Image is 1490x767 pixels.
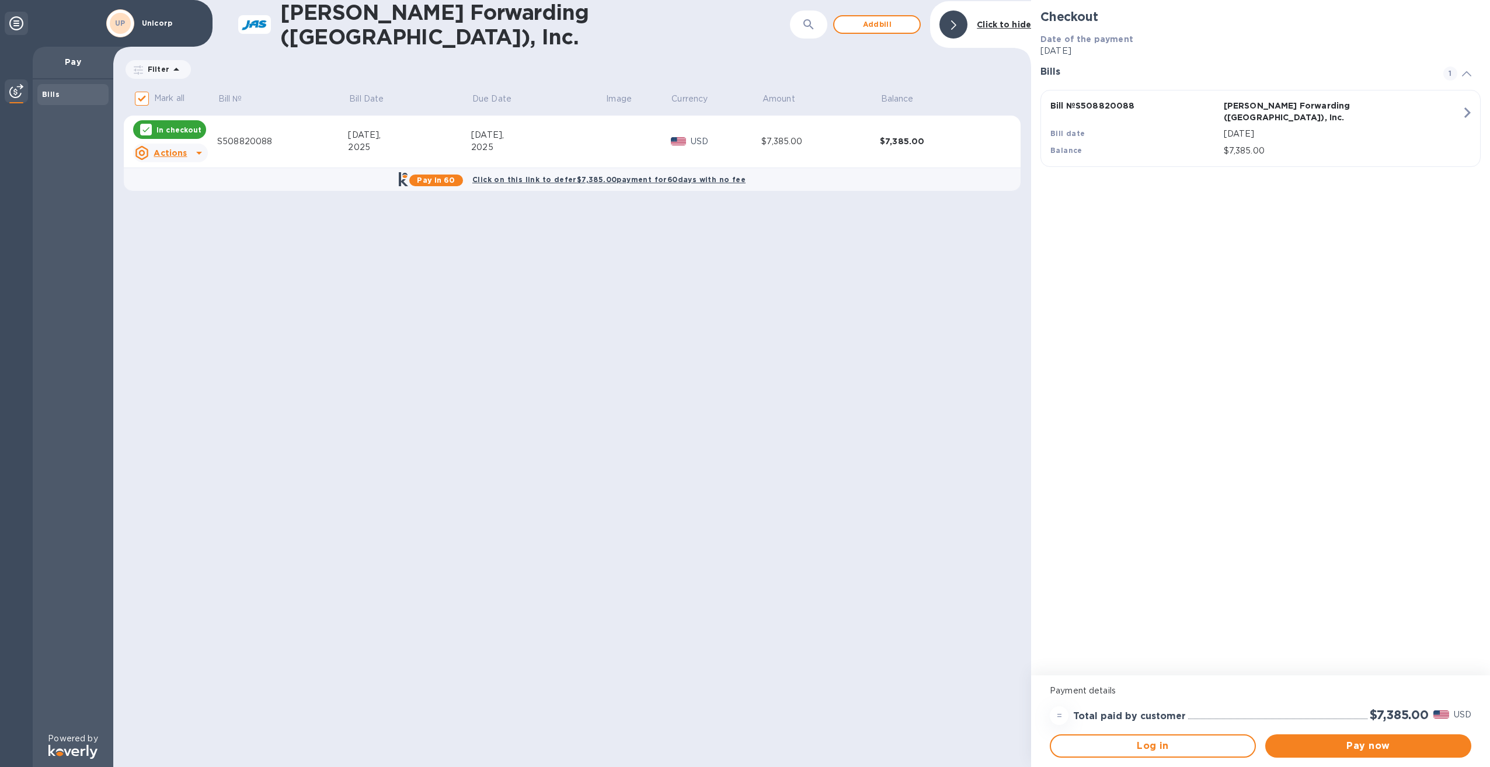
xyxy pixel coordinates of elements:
div: S508820088 [217,135,348,148]
p: Currency [671,93,708,105]
p: In checkout [156,125,201,135]
span: Bill Date [349,93,399,105]
p: Unicorp [142,19,200,27]
p: [DATE] [1224,128,1461,140]
p: [DATE] [1040,45,1481,57]
b: Bills [42,90,60,99]
p: Filter [143,64,169,74]
p: Pay [42,56,104,68]
div: [DATE], [348,129,471,141]
span: Add bill [844,18,910,32]
img: Logo [48,745,98,759]
div: $7,385.00 [880,135,998,147]
button: Bill №S508820088[PERSON_NAME] Forwarding ([GEOGRAPHIC_DATA]), Inc.Bill date[DATE]Balance$7,385.00 [1040,90,1481,167]
div: = [1050,706,1068,725]
img: USD [671,137,687,145]
div: 2025 [348,141,471,154]
p: USD [1454,709,1471,721]
h3: Bills [1040,67,1429,78]
p: Payment details [1050,685,1471,697]
b: Click to hide [977,20,1031,29]
button: Addbill [833,15,921,34]
span: Log in [1060,739,1245,753]
div: 2025 [471,141,605,154]
span: Bill № [218,93,257,105]
p: Amount [763,93,795,105]
p: Bill Date [349,93,384,105]
button: Log in [1050,734,1256,758]
p: Powered by [48,733,98,745]
button: Pay now [1265,734,1471,758]
span: Pay now [1275,739,1462,753]
div: [DATE], [471,129,605,141]
p: Bill № [218,93,242,105]
div: $7,385.00 [761,135,880,148]
span: Amount [763,93,810,105]
b: Pay in 60 [417,176,455,184]
p: [PERSON_NAME] Forwarding ([GEOGRAPHIC_DATA]), Inc. [1224,100,1392,123]
p: USD [691,135,761,148]
u: Actions [154,148,187,158]
p: Due Date [472,93,511,105]
span: 1 [1443,67,1457,81]
b: Bill date [1050,129,1085,138]
p: Image [606,93,632,105]
img: USD [1433,710,1449,719]
span: Due Date [472,93,527,105]
h3: Total paid by customer [1073,711,1186,722]
p: Balance [881,93,914,105]
p: Bill № S508820088 [1050,100,1219,111]
b: Click on this link to defer $7,385.00 payment for 60 days with no fee [472,175,746,184]
b: UP [115,19,126,27]
b: Date of the payment [1040,34,1133,44]
h2: $7,385.00 [1370,707,1429,722]
h2: Checkout [1040,9,1481,24]
b: Balance [1050,146,1082,155]
p: $7,385.00 [1224,145,1461,157]
p: Mark all [154,92,184,104]
span: Balance [881,93,929,105]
